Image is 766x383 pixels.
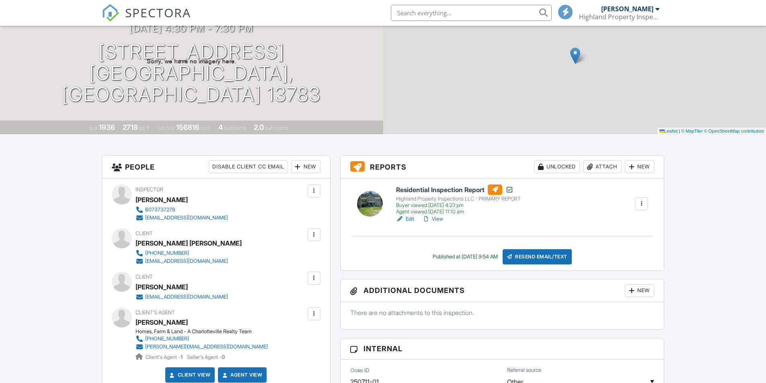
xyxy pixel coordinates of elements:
[391,5,552,21] input: Search everything...
[221,371,262,379] a: Agent View
[136,230,153,236] span: Client
[396,184,521,195] h6: Residential Inspection Report
[136,328,274,335] div: Homes, Farm & Land - A Charlotteville Realty Team
[507,367,541,374] label: Referral source
[89,125,98,131] span: Built
[123,123,138,131] div: 2718
[102,11,191,28] a: SPECTORA
[579,13,659,21] div: Highland Property Inspections LLC
[102,156,330,178] h3: People
[136,257,235,265] a: [EMAIL_ADDRESS][DOMAIN_NAME]
[99,123,115,131] div: 1936
[570,47,580,64] img: Marker
[136,237,242,249] div: [PERSON_NAME] [PERSON_NAME]
[187,354,225,360] span: Seller's Agent -
[129,23,253,34] h3: [DATE] 4:30 pm - 7:30 pm
[136,214,228,222] a: [EMAIL_ADDRESS][DOMAIN_NAME]
[136,281,188,293] div: [PERSON_NAME]
[145,207,175,213] div: 6073737278
[102,4,119,22] img: The Best Home Inspection Software - Spectora
[176,123,199,131] div: 156816
[136,186,163,193] span: Inspector
[139,125,150,131] span: sq. ft.
[136,343,268,351] a: [PERSON_NAME][EMAIL_ADDRESS][DOMAIN_NAME]
[136,316,188,328] a: [PERSON_NAME]
[145,258,228,264] div: [EMAIL_ADDRESS][DOMAIN_NAME]
[145,215,228,221] div: [EMAIL_ADDRESS][DOMAIN_NAME]
[146,354,184,360] span: Client's Agent -
[218,123,223,131] div: 4
[433,254,498,260] div: Published at [DATE] 9:54 AM
[145,294,228,300] div: [EMAIL_ADDRESS][DOMAIN_NAME]
[136,194,188,206] div: [PERSON_NAME]
[145,336,189,342] div: [PHONE_NUMBER]
[625,284,654,297] div: New
[125,4,191,21] span: SPECTORA
[291,160,320,173] div: New
[422,215,443,223] a: View
[350,367,369,374] label: Order ID
[659,129,678,133] a: Leaflet
[145,250,189,256] div: [PHONE_NUMBER]
[534,160,580,173] div: Unlocked
[679,129,680,133] span: |
[136,206,228,214] a: 6073737278
[396,215,414,223] a: Edit
[681,129,703,133] a: © MapTiler
[601,5,653,13] div: [PERSON_NAME]
[136,274,153,280] span: Client
[704,129,764,133] a: © OpenStreetMap contributors
[224,125,246,131] span: bedrooms
[350,308,655,317] p: There are no attachments to this inspection.
[13,41,370,105] h1: [STREET_ADDRESS] [GEOGRAPHIC_DATA], [GEOGRAPHIC_DATA] 13783
[136,335,268,343] a: [PHONE_NUMBER]
[168,371,211,379] a: Client View
[201,125,211,131] span: sq.ft.
[265,125,288,131] span: bathrooms
[145,344,268,350] div: [PERSON_NAME][EMAIL_ADDRESS][DOMAIN_NAME]
[158,125,175,131] span: Lot Size
[209,160,288,173] div: Disable Client CC Email
[222,354,225,360] strong: 0
[583,160,622,173] div: Attach
[136,309,175,315] span: Client's Agent
[396,184,521,215] a: Residential Inspection Report Highland Property Inspections LLC - PRIMARY REPORT Buyer viewed [DA...
[341,279,664,302] h3: Additional Documents
[625,160,654,173] div: New
[396,202,521,209] div: Buyer viewed [DATE] 4:23 pm
[136,249,235,257] a: [PHONE_NUMBER]
[341,338,664,359] h3: Internal
[181,354,183,360] strong: 1
[503,249,572,264] div: Resend Email/Text
[396,209,521,215] div: Agent viewed [DATE] 11:10 am
[396,196,521,202] div: Highland Property Inspections LLC - PRIMARY REPORT
[254,123,264,131] div: 2.0
[136,293,228,301] a: [EMAIL_ADDRESS][DOMAIN_NAME]
[341,156,664,178] h3: Reports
